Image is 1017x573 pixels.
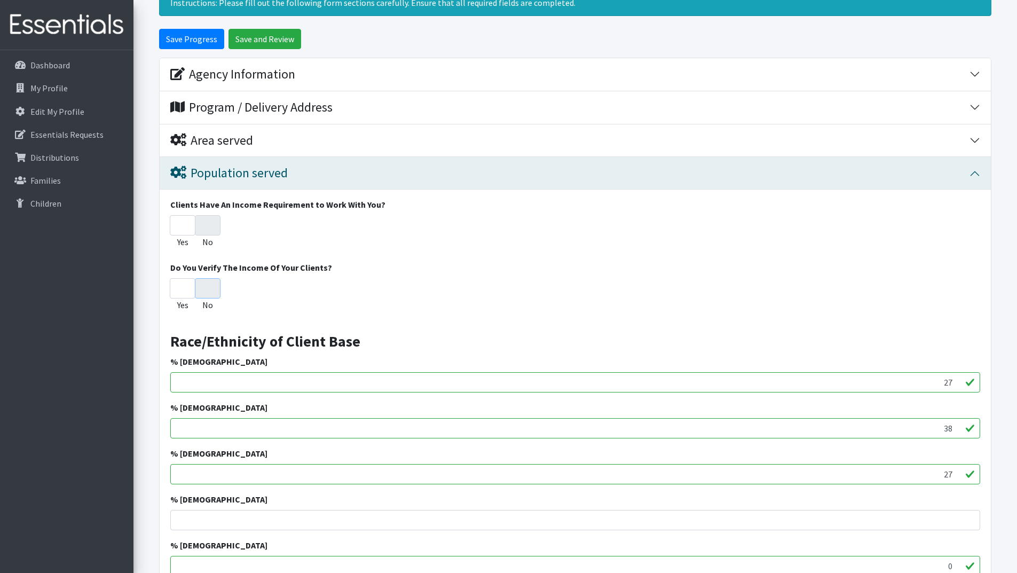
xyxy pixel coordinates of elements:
[4,77,129,99] a: My Profile
[160,124,991,157] button: Area served
[170,166,288,181] div: Population served
[30,129,104,140] p: Essentials Requests
[202,236,213,248] label: No
[30,60,70,70] p: Dashboard
[4,170,129,191] a: Families
[170,133,253,148] div: Area served
[170,261,332,274] label: Do You Verify The Income Of Your Clients?
[202,299,213,311] label: No
[4,193,129,214] a: Children
[170,493,267,506] label: % [DEMOGRAPHIC_DATA]
[4,124,129,145] a: Essentials Requests
[228,29,301,49] input: Save and Review
[170,447,267,460] label: % [DEMOGRAPHIC_DATA]
[160,58,991,91] button: Agency Information
[30,83,68,93] p: My Profile
[30,198,61,209] p: Children
[177,299,188,311] label: Yes
[159,29,224,49] input: Save Progress
[4,147,129,168] a: Distributions
[170,198,385,211] label: Clients Have An Income Requirement to Work With You?
[30,175,61,186] p: Families
[170,67,295,82] div: Agency Information
[170,355,267,368] label: % [DEMOGRAPHIC_DATA]
[160,157,991,190] button: Population served
[170,401,267,414] label: % [DEMOGRAPHIC_DATA]
[170,100,333,115] div: Program / Delivery Address
[4,101,129,122] a: Edit My Profile
[170,332,360,351] strong: Race/Ethnicity of Client Base
[30,106,84,117] p: Edit My Profile
[4,54,129,76] a: Dashboard
[160,91,991,124] button: Program / Delivery Address
[170,539,267,552] label: % [DEMOGRAPHIC_DATA]
[4,7,129,43] img: HumanEssentials
[177,236,188,248] label: Yes
[30,152,79,163] p: Distributions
